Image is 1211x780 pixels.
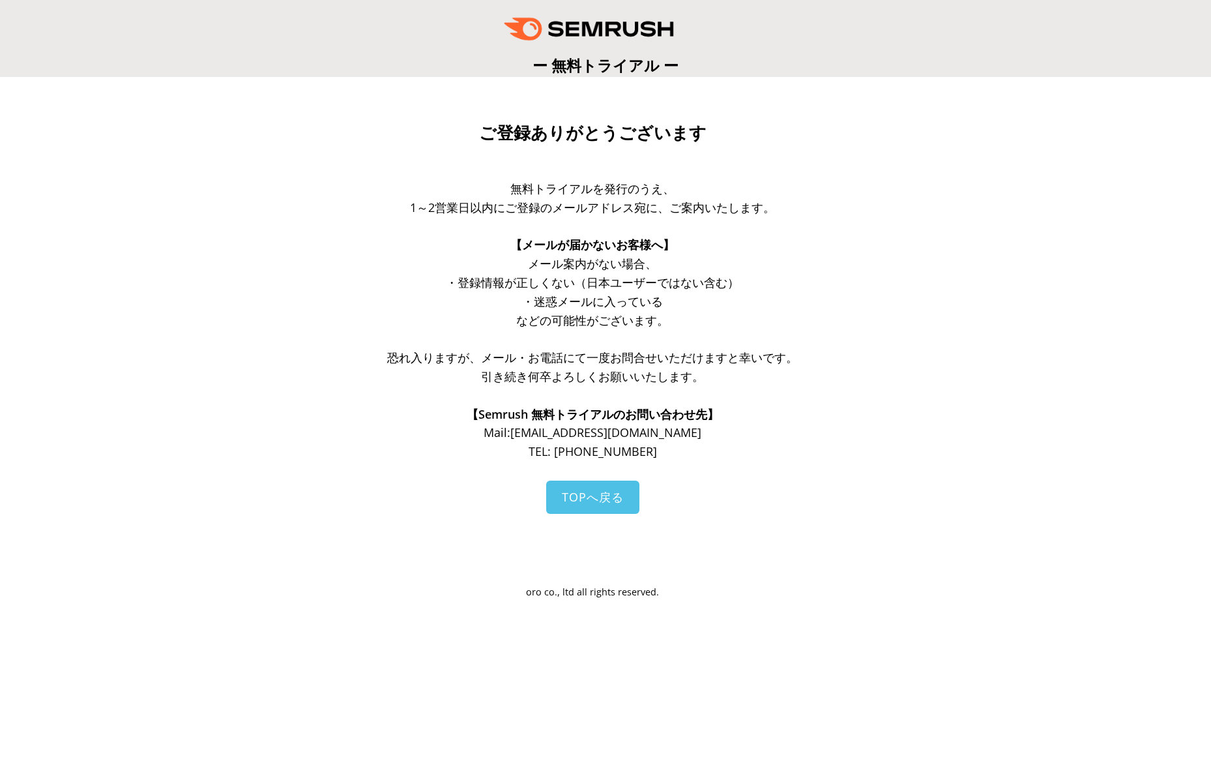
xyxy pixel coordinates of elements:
span: ・迷惑メールに入っている [522,293,663,309]
span: 1～2営業日以内にご登録のメールアドレス宛に、ご案内いたします。 [410,200,775,215]
span: 引き続き何卒よろしくお願いいたします。 [481,368,704,384]
span: ・登録情報が正しくない（日本ユーザーではない含む） [446,275,739,290]
span: TEL: [PHONE_NUMBER] [529,443,657,459]
span: oro co., ltd all rights reserved. [526,586,659,598]
span: Mail: [EMAIL_ADDRESS][DOMAIN_NAME] [484,425,701,440]
a: TOPへ戻る [546,481,639,514]
span: 恐れ入りますが、メール・お電話にて一度お問合せいただけますと幸いです。 [387,350,798,365]
span: などの可能性がございます。 [516,312,669,328]
span: 【メールが届かないお客様へ】 [510,237,675,252]
span: ご登録ありがとうございます [479,123,707,143]
span: メール案内がない場合、 [528,256,657,271]
span: ー 無料トライアル ー [533,55,678,76]
span: TOPへ戻る [562,489,624,505]
span: 無料トライアルを発行のうえ、 [510,181,675,196]
span: 【Semrush 無料トライアルのお問い合わせ先】 [467,406,719,422]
